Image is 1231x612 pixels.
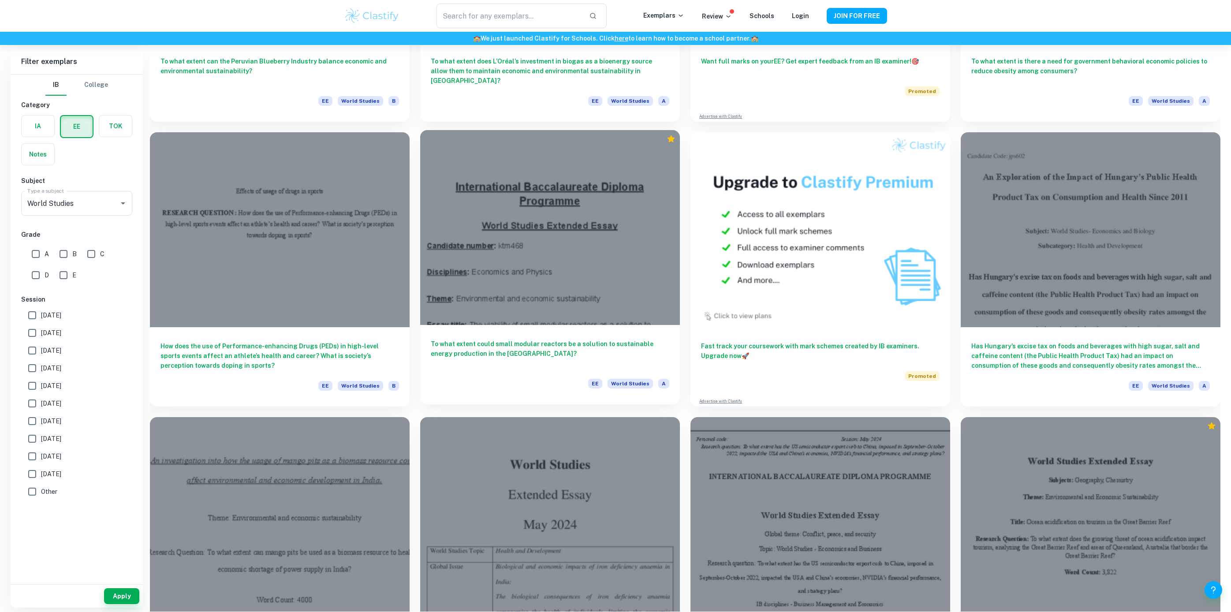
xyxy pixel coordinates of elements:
[420,132,680,407] a: To what extent could small modular reactors be a solution to sustainable energy production in the...
[2,34,1229,43] h6: We just launched Clastify for Schools. Click to learn how to become a school partner.
[41,469,61,479] span: [DATE]
[318,96,332,106] span: EE
[45,270,49,280] span: D
[41,452,61,461] span: [DATE]
[1205,581,1222,599] button: Help and Feedback
[1129,96,1143,106] span: EE
[905,371,940,381] span: Promoted
[21,295,132,304] h6: Session
[905,86,940,96] span: Promoted
[699,113,742,119] a: Advertise with Clastify
[338,96,383,106] span: World Studies
[41,416,61,426] span: [DATE]
[431,56,669,86] h6: To what extent does L’Oréal’s investment in biogas as a bioenergy source allow them to maintain e...
[22,144,54,165] button: Notes
[1207,422,1216,430] div: Premium
[41,346,61,355] span: [DATE]
[100,249,104,259] span: C
[643,11,684,20] p: Exemplars
[701,56,940,76] h6: Want full marks on your EE ? Get expert feedback from an IB examiner!
[41,381,61,391] span: [DATE]
[45,75,108,96] div: Filter type choice
[104,588,139,604] button: Apply
[41,434,61,444] span: [DATE]
[702,11,732,21] p: Review
[84,75,108,96] button: College
[667,134,675,143] div: Premium
[41,328,61,338] span: [DATE]
[388,381,399,391] span: B
[701,341,940,361] h6: Fast track your coursework with mark schemes created by IB examiners. Upgrade now
[1148,96,1194,106] span: World Studies
[690,132,950,327] img: Thumbnail
[1199,381,1210,391] span: A
[21,230,132,239] h6: Grade
[72,270,76,280] span: E
[1129,381,1143,391] span: EE
[1199,96,1210,106] span: A
[41,310,61,320] span: [DATE]
[1148,381,1194,391] span: World Studies
[431,339,669,368] h6: To what extent could small modular reactors be a solution to sustainable energy production in the...
[699,398,742,404] a: Advertise with Clastify
[22,116,54,137] button: IA
[658,379,669,388] span: A
[827,8,887,24] button: JOIN FOR FREE
[388,96,399,106] span: B
[608,379,653,388] span: World Studies
[41,399,61,408] span: [DATE]
[792,12,809,19] a: Login
[117,197,129,209] button: Open
[742,352,749,359] span: 🚀
[473,35,481,42] span: 🏫
[588,96,602,106] span: EE
[27,187,64,194] label: Type a subject
[21,176,132,186] h6: Subject
[971,56,1210,86] h6: To what extent is there a need for government behavioral economic policies to reduce obesity amon...
[41,487,57,496] span: Other
[11,49,143,74] h6: Filter exemplars
[45,249,49,259] span: A
[750,12,774,19] a: Schools
[21,100,132,110] h6: Category
[344,7,400,25] img: Clastify logo
[436,4,582,28] input: Search for any exemplars...
[41,363,61,373] span: [DATE]
[150,132,410,407] a: How does the use of Performance-enhancing Drugs (PEDs) in high-level sports events affect an athl...
[911,58,919,65] span: 🎯
[160,341,399,370] h6: How does the use of Performance-enhancing Drugs (PEDs) in high-level sports events affect an athl...
[45,75,67,96] button: IB
[338,381,383,391] span: World Studies
[615,35,628,42] a: here
[751,35,758,42] span: 🏫
[72,249,77,259] span: B
[318,381,332,391] span: EE
[608,96,653,106] span: World Studies
[961,132,1220,407] a: Has Hungary’s excise tax on foods and beverages with high sugar, salt and caffeine content (the P...
[658,96,669,106] span: A
[61,116,93,137] button: EE
[971,341,1210,370] h6: Has Hungary’s excise tax on foods and beverages with high sugar, salt and caffeine content (the P...
[588,379,602,388] span: EE
[160,56,399,86] h6: To what extent can the Peruvian Blueberry Industry balance economic and environmental sustainabil...
[99,116,132,137] button: TOK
